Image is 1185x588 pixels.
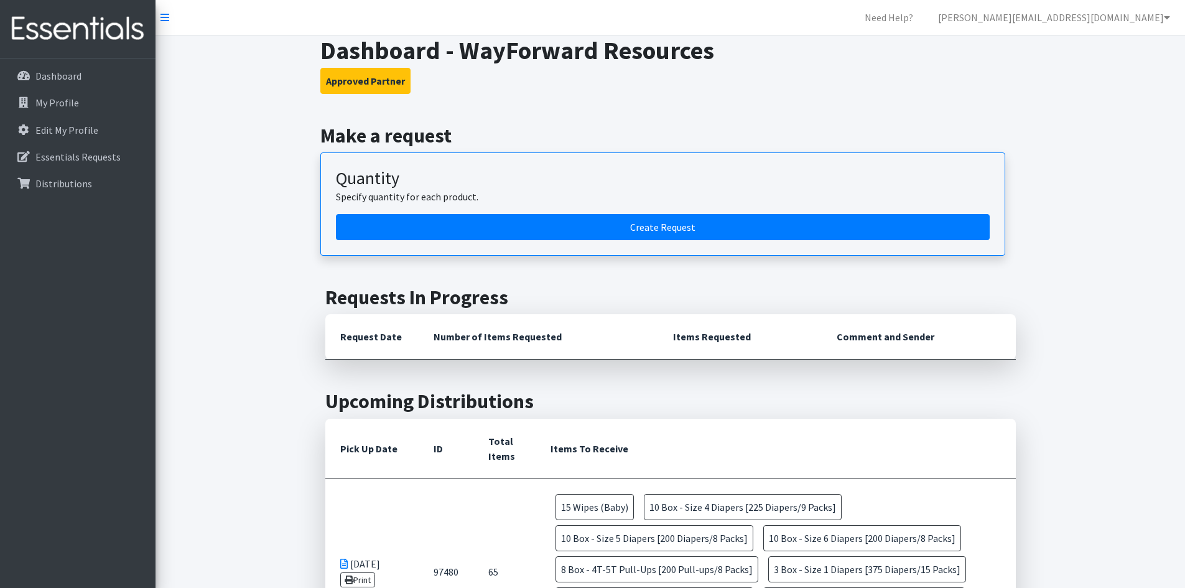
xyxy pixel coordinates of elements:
p: Distributions [35,177,92,190]
img: HumanEssentials [5,8,151,50]
p: My Profile [35,96,79,109]
th: Number of Items Requested [419,314,659,360]
button: Approved Partner [320,68,411,94]
a: Distributions [5,171,151,196]
a: Essentials Requests [5,144,151,169]
h2: Make a request [320,124,1020,147]
a: Edit My Profile [5,118,151,142]
a: My Profile [5,90,151,115]
span: 8 Box - 4T-5T Pull-Ups [200 Pull-ups/8 Packs] [555,556,758,582]
span: 10 Box - Size 4 Diapers [225 Diapers/9 Packs] [644,494,842,520]
th: ID [419,419,473,479]
h2: Upcoming Distributions [325,390,1016,413]
th: Items Requested [658,314,822,360]
th: Comment and Sender [822,314,1015,360]
a: Need Help? [855,5,923,30]
p: Dashboard [35,70,81,82]
p: Specify quantity for each product. [336,189,990,204]
span: 15 Wipes (Baby) [555,494,634,520]
a: [PERSON_NAME][EMAIL_ADDRESS][DOMAIN_NAME] [928,5,1180,30]
p: Essentials Requests [35,151,121,163]
a: Dashboard [5,63,151,88]
th: Total Items [473,419,536,479]
span: 10 Box - Size 6 Diapers [200 Diapers/8 Packs] [763,525,961,551]
p: Edit My Profile [35,124,98,136]
h2: Requests In Progress [325,286,1016,309]
th: Request Date [325,314,419,360]
th: Pick Up Date [325,419,419,479]
a: Create a request by quantity [336,214,990,240]
a: Print [340,572,376,587]
h1: Dashboard - WayForward Resources [320,35,1020,65]
span: 3 Box - Size 1 Diapers [375 Diapers/15 Packs] [768,556,966,582]
span: 10 Box - Size 5 Diapers [200 Diapers/8 Packs] [555,525,753,551]
th: Items To Receive [536,419,1015,479]
h3: Quantity [336,168,990,189]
